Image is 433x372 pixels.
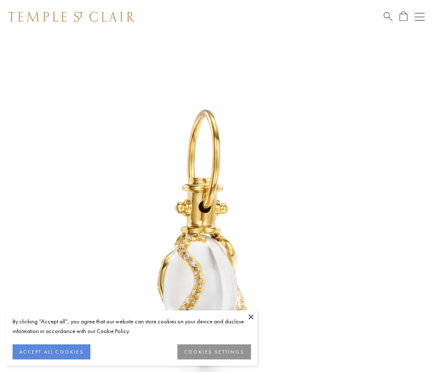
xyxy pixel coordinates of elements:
[13,344,90,359] button: ACCEPT ALL COOKIES
[177,344,251,359] button: COOKIES SETTINGS
[400,11,407,22] a: Open Shopping Bag
[415,12,425,22] button: Open navigation
[8,12,135,22] img: Temple St. Clair
[13,317,251,336] div: By clicking “Accept all”, you agree that our website can store cookies on your device and disclos...
[384,11,392,22] a: Search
